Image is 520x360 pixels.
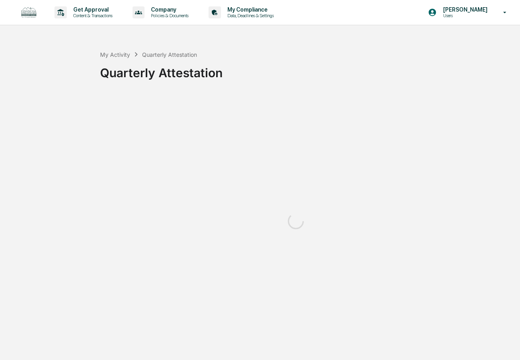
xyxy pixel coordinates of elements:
p: [PERSON_NAME] [437,6,492,13]
p: Get Approval [67,6,116,13]
p: My Compliance [221,6,278,13]
p: Company [145,6,193,13]
div: Quarterly Attestation [142,51,197,58]
p: Content & Transactions [67,13,116,18]
p: Policies & Documents [145,13,193,18]
p: Users [437,13,492,18]
img: logo [19,5,38,20]
div: My Activity [100,51,130,58]
p: Data, Deadlines & Settings [221,13,278,18]
div: Quarterly Attestation [100,59,516,80]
